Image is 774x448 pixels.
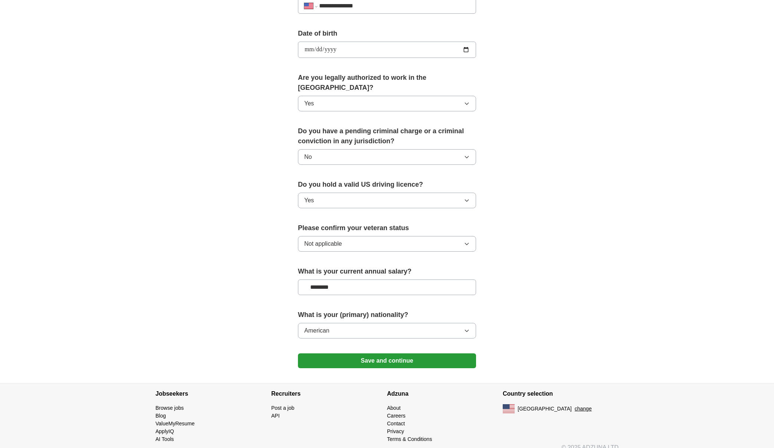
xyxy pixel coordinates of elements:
[155,413,166,419] a: Blog
[387,413,406,419] a: Careers
[387,428,404,434] a: Privacy
[155,428,174,434] a: ApplyIQ
[518,405,572,413] span: [GEOGRAPHIC_DATA]
[304,99,314,108] span: Yes
[575,405,592,413] button: change
[155,436,174,442] a: AI Tools
[155,421,195,426] a: ValueMyResume
[298,353,476,368] button: Save and continue
[298,236,476,252] button: Not applicable
[503,383,619,404] h4: Country selection
[298,96,476,111] button: Yes
[298,126,476,146] label: Do you have a pending criminal charge or a criminal conviction in any jurisdiction?
[298,73,476,93] label: Are you legally authorized to work in the [GEOGRAPHIC_DATA]?
[298,180,476,190] label: Do you hold a valid US driving licence?
[387,405,401,411] a: About
[304,239,342,248] span: Not applicable
[298,29,476,39] label: Date of birth
[271,413,280,419] a: API
[298,149,476,165] button: No
[304,326,329,335] span: American
[387,421,405,426] a: Contact
[271,405,294,411] a: Post a job
[298,310,476,320] label: What is your (primary) nationality?
[298,266,476,277] label: What is your current annual salary?
[304,153,312,161] span: No
[503,404,515,413] img: US flag
[298,223,476,233] label: Please confirm your veteran status
[298,323,476,339] button: American
[155,405,184,411] a: Browse jobs
[304,196,314,205] span: Yes
[387,436,432,442] a: Terms & Conditions
[298,193,476,208] button: Yes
